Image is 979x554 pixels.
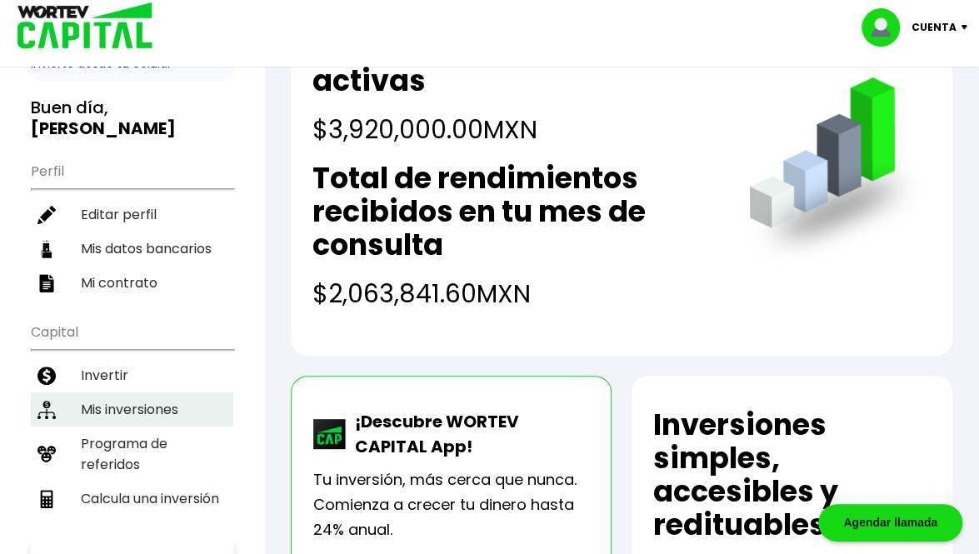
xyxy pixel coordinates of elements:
[653,408,931,542] h2: Inversiones simples, accesibles y redituables
[37,401,56,419] img: inversiones-icon.6695dc30.svg
[312,162,715,262] h2: Total de rendimientos recibidos en tu mes de consulta
[31,266,233,300] a: Mi contrato
[313,467,589,542] p: Tu inversión, más cerca que nunca. Comienza a crecer tu dinero hasta 24% anual.
[37,367,56,385] img: invertir-icon.b3b967d7.svg
[31,482,233,516] a: Calcula una inversión
[312,111,715,148] h4: $3,920,000.00 MXN
[31,232,233,266] a: Mis datos bancarios
[312,275,715,312] h4: $2,063,841.60 MXN
[862,8,912,47] img: profile-image
[31,358,233,392] a: Invertir
[818,504,962,542] div: Agendar llamada
[912,15,957,40] p: Cuenta
[37,274,56,292] img: contrato-icon.f2db500c.svg
[31,117,176,140] b: [PERSON_NAME]
[37,206,56,224] img: editar-icon.952d3147.svg
[347,409,589,459] p: ¡Descubre WORTEV CAPITAL App!
[37,490,56,508] img: calculadora-icon.17d418c4.svg
[31,427,233,482] a: Programa de referidos
[37,240,56,258] img: datos-icon.10cf9172.svg
[31,97,233,139] h3: Buen día,
[31,197,233,232] a: Editar perfil
[742,77,931,267] img: grafica.516fef24.png
[312,31,715,97] h2: Total de inversiones activas
[31,152,233,300] ul: Perfil
[37,445,56,463] img: recomiendanos-icon.9b8e9327.svg
[957,25,979,30] img: icon-down
[313,419,347,449] img: wortev-capital-app-icon
[31,392,233,427] a: Mis inversiones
